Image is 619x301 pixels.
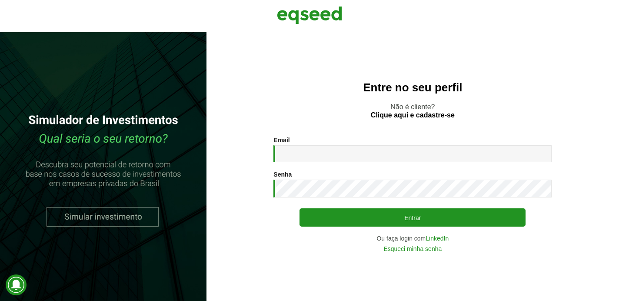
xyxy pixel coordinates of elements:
[371,112,455,119] a: Clique aqui e cadastre-se
[224,103,602,119] p: Não é cliente?
[273,137,290,143] label: Email
[273,235,552,241] div: Ou faça login com
[277,4,342,26] img: EqSeed Logo
[383,246,442,252] a: Esqueci minha senha
[224,81,602,94] h2: Entre no seu perfil
[426,235,449,241] a: LinkedIn
[273,171,292,177] label: Senha
[300,208,526,227] button: Entrar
